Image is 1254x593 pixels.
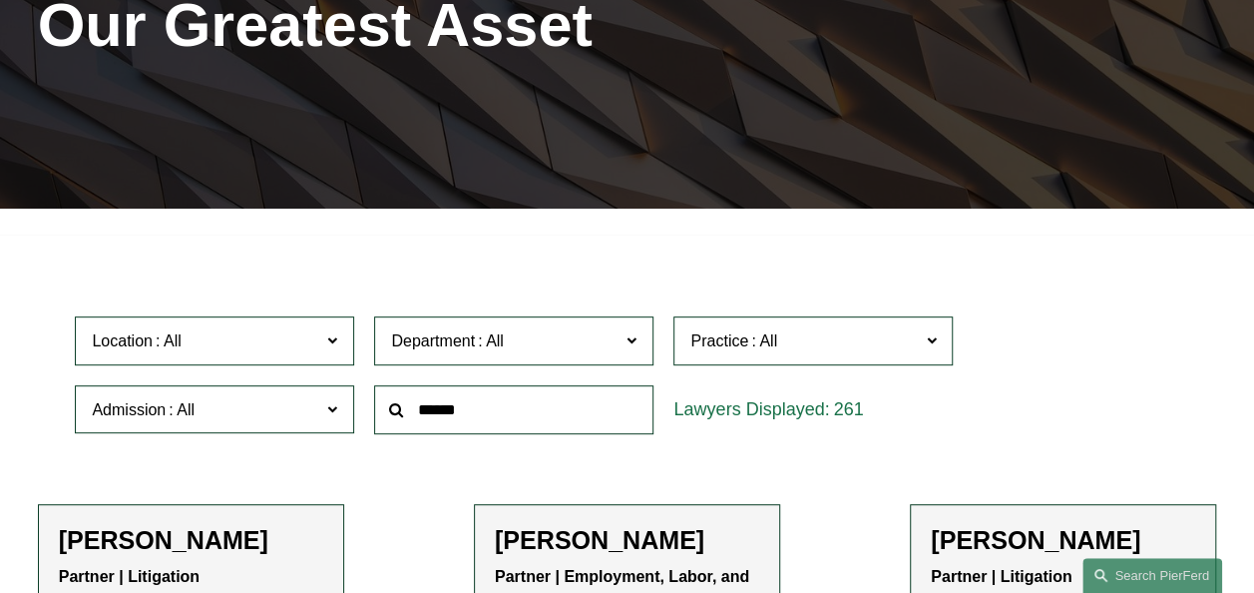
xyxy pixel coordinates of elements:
[931,525,1195,555] h2: [PERSON_NAME]
[833,399,863,419] span: 261
[92,332,153,349] span: Location
[495,525,759,555] h2: [PERSON_NAME]
[391,332,475,349] span: Department
[59,568,200,585] strong: Partner | Litigation
[92,401,166,418] span: Admission
[690,332,748,349] span: Practice
[931,568,1071,585] strong: Partner | Litigation
[59,525,323,555] h2: [PERSON_NAME]
[1082,558,1222,593] a: Search this site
